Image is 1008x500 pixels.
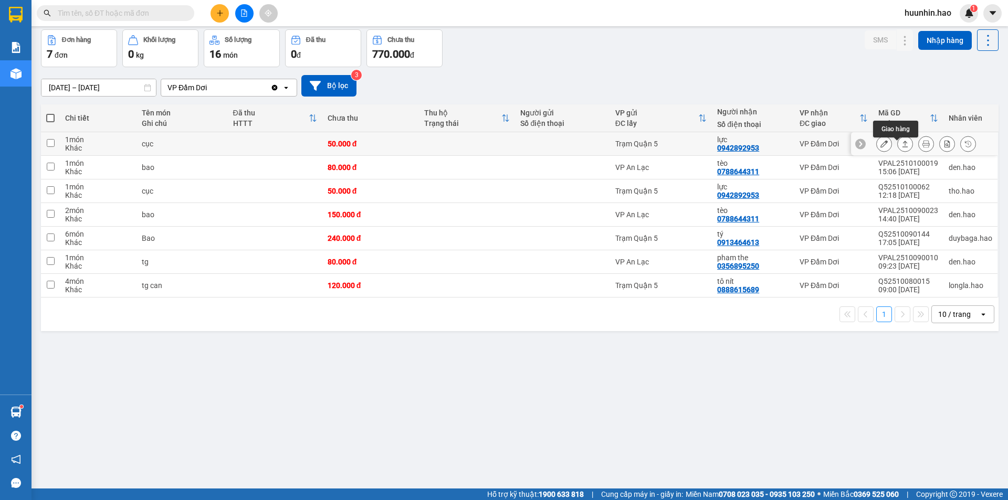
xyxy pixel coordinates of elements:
span: notification [11,454,21,464]
div: 80.000 đ [328,163,414,172]
div: 1 món [65,159,131,167]
div: Ngày ĐH [878,119,930,127]
div: Số lượng [225,36,251,44]
button: Khối lượng0kg [122,29,198,67]
div: VP gửi [615,109,698,117]
div: tèo [717,206,789,215]
div: tô nít [717,277,789,285]
div: VP An Lạc [615,210,707,219]
div: Q52510090144 [878,230,938,238]
div: Giao hàng [873,121,918,137]
span: 0 [128,48,134,60]
div: VP Đầm Dơi [800,210,868,219]
div: 240.000 đ [328,234,414,242]
input: Tìm tên, số ĐT hoặc mã đơn [58,7,182,19]
div: Tên món [142,109,222,117]
div: Đã thu [233,109,309,117]
div: 10 / trang [938,309,971,320]
div: Số điện thoại [520,119,604,127]
div: 1 món [65,253,131,262]
div: pham the [717,253,789,262]
span: Cung cấp máy in - giấy in: [601,488,683,500]
button: Nhập hàng [918,31,972,50]
span: file-add [240,9,248,17]
div: cục [142,187,222,195]
button: Đơn hàng7đơn [41,29,117,67]
div: 0942892953 [717,191,759,199]
div: ĐC giao [800,119,859,127]
span: caret-down [988,8,997,18]
span: Miền Nam [686,488,815,500]
input: Select a date range. [41,79,156,96]
div: Bao [142,234,222,242]
div: Khác [65,215,131,223]
span: 16 [209,48,221,60]
div: 0913464613 [717,238,759,247]
div: VPAL2510100019 [878,159,938,167]
div: Chưa thu [328,114,414,122]
div: tho.hao [949,187,992,195]
span: search [44,9,51,17]
svg: open [282,83,290,92]
div: 2 món [65,206,131,215]
div: tèo [717,159,789,167]
div: den.hao [949,258,992,266]
span: 770.000 [372,48,410,60]
div: VP Đầm Dơi [800,234,868,242]
div: Đã thu [306,36,325,44]
div: 50.000 đ [328,187,414,195]
div: cục [142,140,222,148]
svg: Clear value [270,83,279,92]
div: VP Đầm Dơi [800,281,868,290]
div: 0888615689 [717,285,759,294]
div: 09:23 [DATE] [878,262,938,270]
div: tg can [142,281,222,290]
strong: 1900 633 818 [539,490,584,498]
div: 12:18 [DATE] [878,191,938,199]
div: tg [142,258,222,266]
div: lực [717,183,789,191]
span: 7 [47,48,52,60]
div: Khác [65,144,131,152]
input: Selected VP Đầm Dơi. [208,82,209,93]
button: file-add [235,4,254,23]
div: Mã GD [878,109,930,117]
div: Chi tiết [65,114,131,122]
span: copyright [950,491,957,498]
div: bao [142,210,222,219]
button: aim [259,4,278,23]
img: warehouse-icon [10,407,22,418]
div: Q52510100062 [878,183,938,191]
button: Số lượng16món [204,29,280,67]
div: Nhân viên [949,114,992,122]
sup: 3 [351,70,362,80]
div: VP An Lạc [615,163,707,172]
div: VP Đầm Dơi [800,187,868,195]
div: VP Đầm Dơi [800,258,868,266]
th: Toggle SortBy [873,104,943,132]
span: huunhin.hao [896,6,960,19]
img: logo-vxr [9,7,23,23]
img: logo.jpg [13,13,66,66]
div: Khác [65,191,131,199]
th: Toggle SortBy [610,104,712,132]
button: SMS [865,30,896,49]
button: Đã thu0đ [285,29,361,67]
li: 26 Phó Cơ Điều, Phường 12 [98,26,439,39]
div: 09:00 [DATE] [878,285,938,294]
div: 6 món [65,230,131,238]
strong: 0708 023 035 - 0935 103 250 [719,490,815,498]
div: longla.hao [949,281,992,290]
span: kg [136,51,144,59]
b: GỬI : VP Đầm Dơi [13,76,127,93]
div: ĐC lấy [615,119,698,127]
div: 50.000 đ [328,140,414,148]
button: 1 [876,306,892,322]
div: VP An Lạc [615,258,707,266]
div: Trạm Quận 5 [615,234,707,242]
div: Khác [65,167,131,176]
div: Người nhận [717,108,789,116]
span: 1 [972,5,975,12]
div: Số điện thoại [717,120,789,129]
div: Thu hộ [424,109,502,117]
